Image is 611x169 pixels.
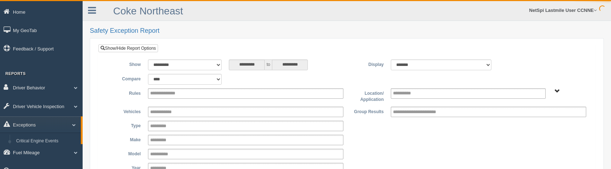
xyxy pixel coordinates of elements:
[104,135,144,143] label: Make
[104,59,144,68] label: Show
[347,107,388,115] label: Group Results
[347,59,388,68] label: Display
[13,135,81,148] a: Critical Engine Events
[104,107,144,115] label: Vehicles
[265,59,272,70] span: to
[98,44,158,52] a: Show/Hide Report Options
[104,74,144,83] label: Compare
[104,88,144,97] label: Rules
[113,5,183,17] a: Coke Northeast
[347,88,388,103] label: Location/ Application
[104,121,144,129] label: Type
[90,27,604,35] h2: Safety Exception Report
[104,149,144,157] label: Model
